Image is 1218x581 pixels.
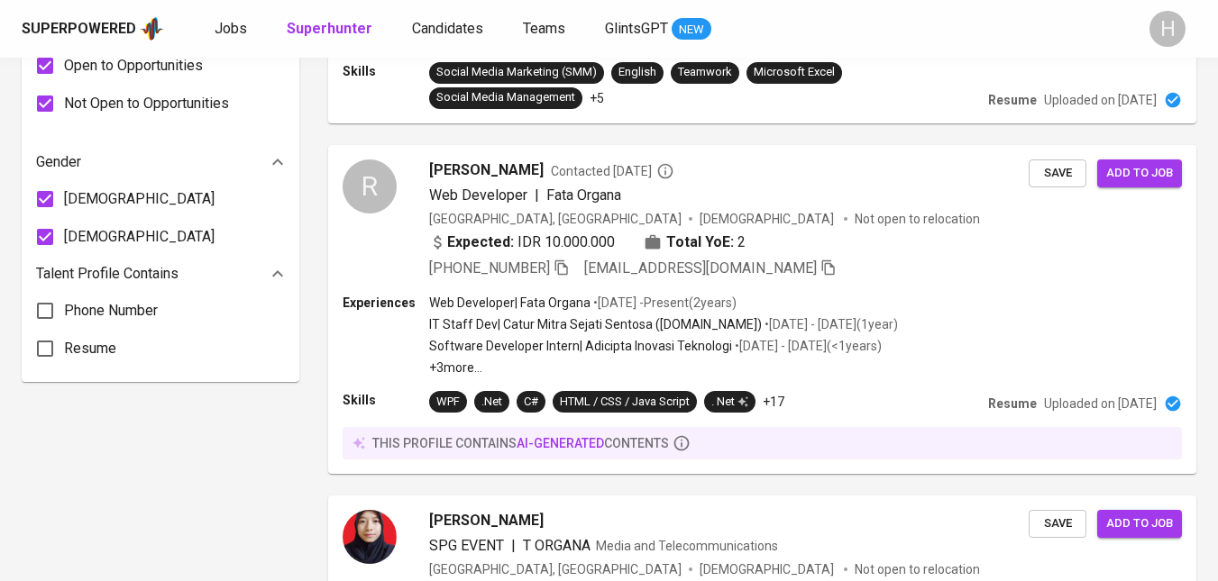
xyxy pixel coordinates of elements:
[287,20,372,37] b: Superhunter
[590,89,604,107] p: +5
[1029,510,1086,538] button: Save
[328,145,1196,474] a: R[PERSON_NAME]Contacted [DATE]Web Developer|Fata Organa[GEOGRAPHIC_DATA], [GEOGRAPHIC_DATA][DEMOG...
[596,539,778,553] span: Media and Telecommunications
[551,162,674,180] span: Contacted [DATE]
[481,394,502,411] div: .Net
[1097,159,1182,187] button: Add to job
[215,20,247,37] span: Jobs
[1044,91,1157,109] p: Uploaded on [DATE]
[1038,513,1077,534] span: Save
[429,294,591,312] p: Web Developer | Fata Organa
[1038,163,1077,184] span: Save
[523,18,569,41] a: Teams
[429,231,615,253] div: IDR 10.000.000
[700,560,837,578] span: [DEMOGRAPHIC_DATA]
[36,151,81,173] p: Gender
[429,210,682,228] div: [GEOGRAPHIC_DATA], [GEOGRAPHIC_DATA]
[1029,159,1086,187] button: Save
[436,394,460,411] div: WPF
[447,231,514,253] b: Expected:
[605,18,711,41] a: GlintsGPT NEW
[535,185,539,206] span: |
[762,315,898,333] p: • [DATE] - [DATE] ( 1 year )
[1106,163,1173,184] span: Add to job
[287,18,376,41] a: Superhunter
[666,231,734,253] b: Total YoE:
[343,159,397,213] div: R
[22,19,136,40] div: Superpowered
[737,231,746,253] span: 2
[64,338,116,359] span: Resume
[429,337,732,355] p: Software Developer Intern | Adicipta Inovasi Teknologi
[429,159,544,181] span: [PERSON_NAME]
[140,15,164,42] img: app logo
[412,18,487,41] a: Candidates
[64,226,215,248] span: [DEMOGRAPHIC_DATA]
[523,20,565,37] span: Teams
[546,186,621,204] span: Fata Organa
[524,394,538,411] div: C#
[855,560,980,578] p: Not open to relocation
[672,21,711,39] span: NEW
[700,210,837,228] span: [DEMOGRAPHIC_DATA]
[523,537,591,554] span: T ORGANA
[343,510,397,564] img: 11a02c05cc652833185059282876a458.jpeg
[1044,395,1157,413] p: Uploaded on [DATE]
[591,294,737,312] p: • [DATE] - Present ( 2 years )
[429,186,527,204] span: Web Developer
[436,89,575,106] div: Social Media Management
[1106,513,1173,534] span: Add to job
[1149,11,1186,47] div: H
[605,20,668,37] span: GlintsGPT
[517,436,604,450] span: AI-generated
[36,263,179,285] p: Talent Profile Contains
[343,391,429,409] p: Skills
[64,188,215,210] span: [DEMOGRAPHIC_DATA]
[64,93,229,114] span: Not Open to Opportunities
[560,394,690,411] div: HTML / CSS / Java Script
[436,64,597,81] div: Social Media Marketing (SMM)
[429,359,898,377] p: +3 more ...
[754,64,835,81] div: Microsoft Excel
[855,210,980,228] p: Not open to relocation
[412,20,483,37] span: Candidates
[584,259,817,277] span: [EMAIL_ADDRESS][DOMAIN_NAME]
[429,560,682,578] div: [GEOGRAPHIC_DATA], [GEOGRAPHIC_DATA]
[511,535,516,557] span: |
[429,259,550,277] span: [PHONE_NUMBER]
[429,537,504,554] span: SPG EVENT
[215,18,251,41] a: Jobs
[64,300,158,322] span: Phone Number
[372,434,669,452] p: this profile contains contents
[656,162,674,180] svg: By Batam recruiter
[618,64,656,81] div: English
[711,394,748,411] div: . Net
[429,510,544,531] span: [PERSON_NAME]
[763,393,784,411] p: +17
[678,64,732,81] div: Teamwork
[22,15,164,42] a: Superpoweredapp logo
[343,294,429,312] p: Experiences
[1097,510,1182,538] button: Add to job
[36,144,285,180] div: Gender
[36,256,285,292] div: Talent Profile Contains
[429,315,762,333] p: IT Staff Dev | Catur Mitra Sejati Sentosa ([DOMAIN_NAME])
[64,55,203,77] span: Open to Opportunities
[988,91,1037,109] p: Resume
[988,395,1037,413] p: Resume
[343,62,429,80] p: Skills
[732,337,882,355] p: • [DATE] - [DATE] ( <1 years )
